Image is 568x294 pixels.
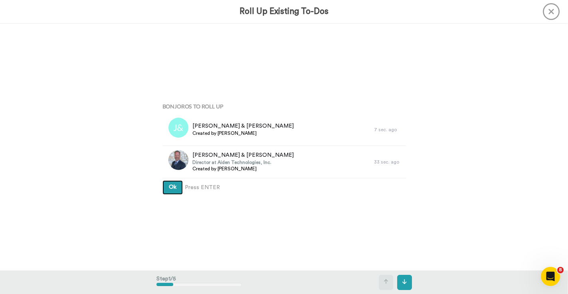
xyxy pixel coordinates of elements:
[192,159,294,166] span: Director at Aiden Technologies, Inc.
[168,118,188,138] img: j&.png
[192,130,294,136] span: Created by [PERSON_NAME]
[192,151,294,159] span: [PERSON_NAME] & [PERSON_NAME]
[192,122,294,130] span: [PERSON_NAME] & [PERSON_NAME]
[162,180,183,195] button: Ok
[168,150,188,170] img: 67c38b35-83ab-4f71-bd78-735aa0a9d0ed.jpg
[156,271,241,294] div: Step 1 / 5
[557,267,564,273] span: 8
[541,267,560,286] iframe: Intercom live chat
[192,166,294,172] span: Created by [PERSON_NAME]
[185,184,220,191] span: Press ENTER
[374,159,402,165] div: 33 sec. ago
[162,103,406,109] h4: Bonjoros To Roll Up
[169,184,176,190] span: Ok
[374,126,402,133] div: 7 sec. ago
[239,7,329,16] h3: Roll Up Existing To-Dos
